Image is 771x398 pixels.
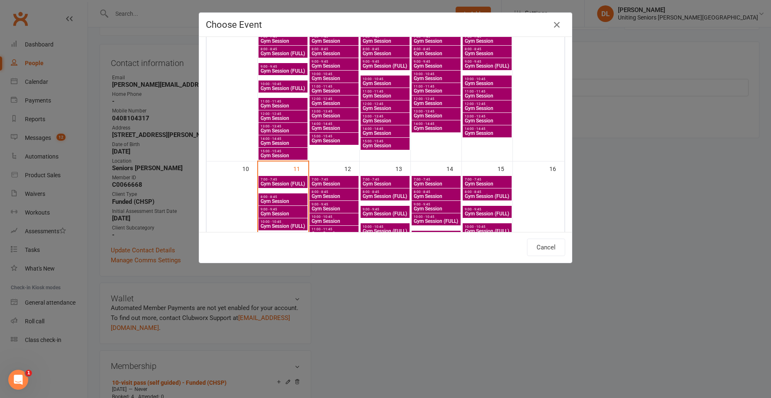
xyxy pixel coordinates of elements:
[260,39,306,44] span: Gym Session
[464,118,510,123] span: Gym Session
[311,219,357,224] span: Gym Session
[362,63,408,68] span: Gym Session (FULL)
[242,161,257,175] div: 10
[362,93,408,98] span: Gym Session
[311,203,357,206] span: 9:00 - 9:45
[362,178,408,181] span: 7:00 - 7:45
[464,81,510,86] span: Gym Session
[344,161,359,175] div: 12
[260,86,306,91] span: Gym Session (FULL)
[464,63,510,68] span: Gym Session (FULL)
[8,370,28,390] iframe: Intercom live chat
[260,178,306,181] span: 7:00 - 7:45
[549,161,564,175] div: 16
[311,35,357,39] span: 7:00 - 7:45
[260,116,306,121] span: Gym Session
[464,35,510,39] span: 7:00 - 7:45
[293,161,308,175] div: 11
[260,149,306,153] span: 15:00 - 15:45
[260,82,306,86] span: 10:00 - 10:45
[413,122,459,126] span: 14:00 - 14:45
[260,208,306,211] span: 9:00 - 9:45
[260,47,306,51] span: 8:00 - 8:45
[413,35,459,39] span: 7:00 - 7:45
[260,141,306,146] span: Gym Session
[260,224,306,229] span: Gym Session (FULL)
[260,51,306,56] span: Gym Session (FULL)
[311,60,357,63] span: 9:00 - 9:45
[260,100,306,103] span: 11:00 - 11:45
[260,65,306,68] span: 9:00 - 9:45
[362,211,408,216] span: Gym Session (FULL)
[260,153,306,158] span: Gym Session
[206,20,565,30] h4: Choose Event
[311,178,357,181] span: 7:00 - 7:45
[362,102,408,106] span: 12:00 - 12:45
[413,126,459,131] span: Gym Session
[260,195,306,199] span: 8:00 - 8:45
[362,208,408,211] span: 9:00 - 9:45
[311,206,357,211] span: Gym Session
[464,229,510,234] span: Gym Session (FULL)
[362,39,408,44] span: Gym Session
[311,138,357,143] span: Gym Session
[311,231,357,236] span: Gym Session
[413,190,459,194] span: 8:00 - 8:45
[413,215,459,219] span: 10:00 - 10:45
[311,76,357,81] span: Gym Session
[413,39,459,44] span: Gym Session
[260,103,306,108] span: Gym Session
[260,211,306,216] span: Gym Session
[260,181,306,186] span: Gym Session (FULL)
[362,139,408,143] span: 15:00 - 15:45
[362,194,408,199] span: Gym Session (FULL)
[362,106,408,111] span: Gym Session
[464,102,510,106] span: 12:00 - 12:45
[413,194,459,199] span: Gym Session
[413,101,459,106] span: Gym Session
[311,122,357,126] span: 14:00 - 14:45
[362,190,408,194] span: 8:00 - 8:45
[311,113,357,118] span: Gym Session
[362,118,408,123] span: Gym Session
[464,115,510,118] span: 13:00 - 13:45
[464,208,510,211] span: 9:00 - 9:45
[413,51,459,56] span: Gym Session
[550,18,564,32] button: Close
[446,161,461,175] div: 14
[413,110,459,113] span: 13:00 - 13:45
[260,68,306,73] span: Gym Session (FULL)
[464,51,510,56] span: Gym Session
[311,126,357,131] span: Gym Session
[413,206,459,211] span: Gym Session
[260,220,306,224] span: 10:00 - 10:45
[311,88,357,93] span: Gym Session
[260,128,306,133] span: Gym Session
[362,181,408,186] span: Gym Session
[413,97,459,101] span: 12:00 - 12:45
[260,35,306,39] span: 7:00 - 7:45
[464,190,510,194] span: 8:00 - 8:45
[311,85,357,88] span: 11:00 - 11:45
[311,181,357,186] span: Gym Session
[362,127,408,131] span: 14:00 - 14:45
[260,199,306,204] span: Gym Session
[413,178,459,181] span: 7:00 - 7:45
[464,90,510,93] span: 11:00 - 11:45
[464,127,510,131] span: 14:00 - 14:45
[464,178,510,181] span: 7:00 - 7:45
[311,39,357,44] span: Gym Session
[464,211,510,216] span: Gym Session (FULL)
[311,194,357,199] span: Gym Session
[311,97,357,101] span: 12:00 - 12:45
[464,93,510,98] span: Gym Session
[362,143,408,148] span: Gym Session
[413,181,459,186] span: Gym Session
[311,101,357,106] span: Gym Session
[311,51,357,56] span: Gym Session
[362,47,408,51] span: 8:00 - 8:45
[362,77,408,81] span: 10:00 - 10:45
[527,239,565,256] button: Cancel
[413,63,459,68] span: Gym Session
[311,72,357,76] span: 10:00 - 10:45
